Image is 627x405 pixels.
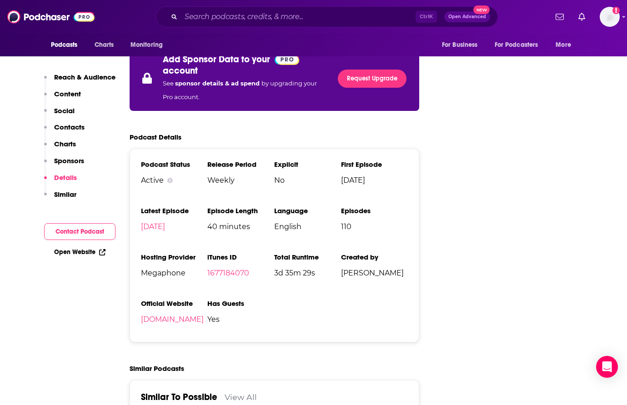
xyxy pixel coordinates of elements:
[341,206,408,215] h3: Episodes
[141,160,208,169] h3: Podcast Status
[54,156,84,165] p: Sponsors
[44,106,75,123] button: Social
[89,36,120,54] a: Charts
[54,140,76,148] p: Charts
[44,223,115,240] button: Contact Podcast
[549,36,582,54] button: open menu
[275,53,300,65] a: Pro website
[54,173,77,182] p: Details
[341,269,408,277] span: [PERSON_NAME]
[181,10,416,24] input: Search podcasts, credits, & more...
[473,5,490,14] span: New
[141,315,204,324] a: [DOMAIN_NAME]
[7,8,95,25] img: Podchaser - Follow, Share and Rate Podcasts
[54,123,85,131] p: Contacts
[54,73,115,81] p: Reach & Audience
[274,222,341,231] span: English
[341,160,408,169] h3: First Episode
[600,7,620,27] span: Logged in as mdekoning
[341,253,408,261] h3: Created by
[207,176,274,185] span: Weekly
[207,299,274,308] h3: Has Guests
[444,11,490,22] button: Open AdvancedNew
[141,222,165,231] a: [DATE]
[207,206,274,215] h3: Episode Length
[207,160,274,169] h3: Release Period
[44,90,81,106] button: Content
[575,9,589,25] a: Show notifications dropdown
[130,39,163,51] span: Monitoring
[207,315,274,324] span: Yes
[489,36,552,54] button: open menu
[274,176,341,185] span: No
[124,36,175,54] button: open menu
[54,248,105,256] a: Open Website
[44,123,85,140] button: Contacts
[275,54,300,65] img: Podchaser Pro
[95,39,114,51] span: Charts
[552,9,567,25] a: Show notifications dropdown
[44,73,115,90] button: Reach & Audience
[274,269,341,277] span: 3d 35m 29s
[175,80,261,87] span: sponsor details & ad spend
[130,364,184,373] h2: Similar Podcasts
[45,36,90,54] button: open menu
[600,7,620,27] img: User Profile
[163,65,198,76] p: account
[274,160,341,169] h3: Explicit
[44,190,76,207] button: Similar
[338,70,406,88] a: Request Upgrade
[141,391,217,403] a: Similar To Possible
[225,392,257,402] a: View All
[130,133,181,141] h2: Podcast Details
[44,173,77,190] button: Details
[274,206,341,215] h3: Language
[44,156,84,173] button: Sponsors
[612,7,620,14] svg: Add a profile image
[274,253,341,261] h3: Total Runtime
[54,106,75,115] p: Social
[207,222,274,231] span: 40 minutes
[141,206,208,215] h3: Latest Episode
[596,356,618,378] div: Open Intercom Messenger
[156,6,498,27] div: Search podcasts, credits, & more...
[341,222,408,231] span: 110
[600,7,620,27] button: Show profile menu
[442,39,478,51] span: For Business
[163,54,270,65] p: Add Sponsor Data to your
[141,269,208,277] span: Megaphone
[556,39,571,51] span: More
[416,11,437,23] span: Ctrl K
[54,90,81,98] p: Content
[141,253,208,261] h3: Hosting Provider
[341,176,408,185] span: [DATE]
[163,76,327,104] p: See by upgrading your Pro account.
[44,140,76,156] button: Charts
[141,176,208,185] div: Active
[207,269,249,277] a: 1677184070
[448,15,486,19] span: Open Advanced
[141,299,208,308] h3: Official Website
[54,190,76,199] p: Similar
[436,36,489,54] button: open menu
[495,39,538,51] span: For Podcasters
[207,253,274,261] h3: iTunes ID
[51,39,78,51] span: Podcasts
